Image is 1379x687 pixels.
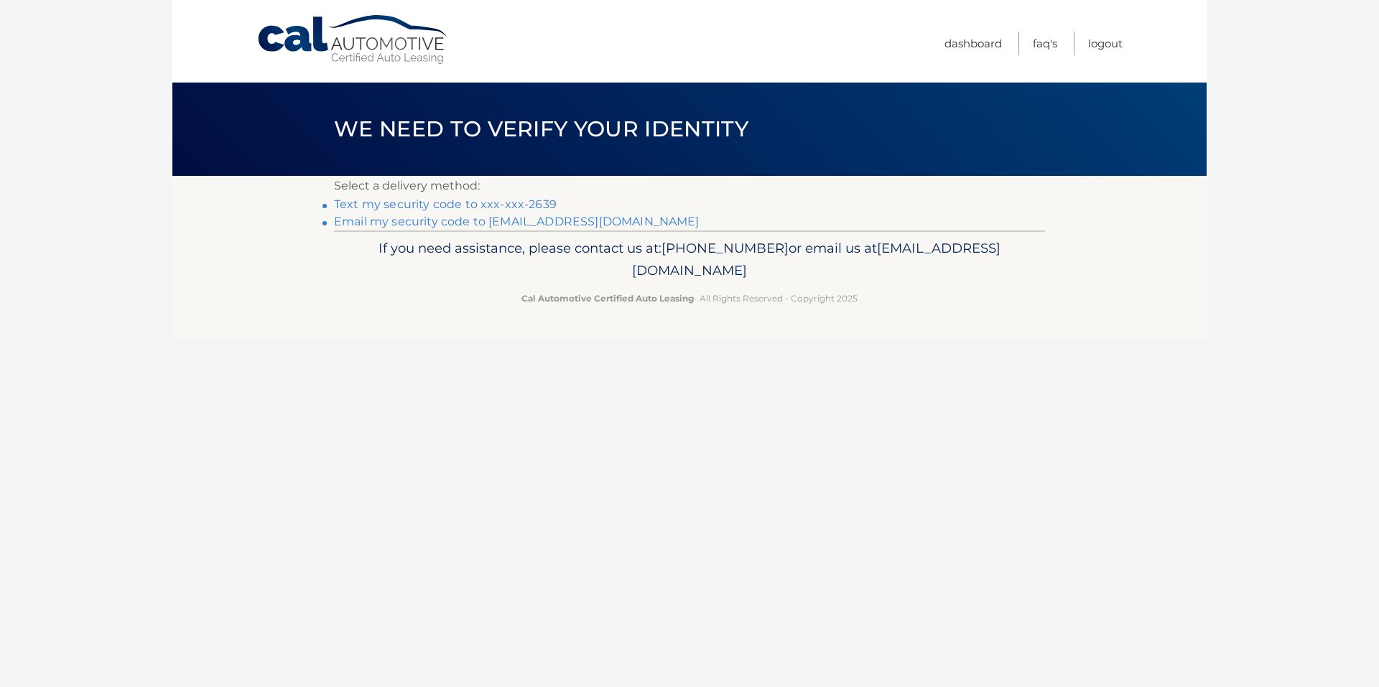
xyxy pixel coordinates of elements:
[256,14,450,65] a: Cal Automotive
[334,215,700,228] a: Email my security code to [EMAIL_ADDRESS][DOMAIN_NAME]
[944,32,1002,55] a: Dashboard
[343,237,1036,283] p: If you need assistance, please contact us at: or email us at
[1033,32,1057,55] a: FAQ's
[334,176,1045,196] p: Select a delivery method:
[343,291,1036,306] p: - All Rights Reserved - Copyright 2025
[1088,32,1123,55] a: Logout
[521,293,694,304] strong: Cal Automotive Certified Auto Leasing
[334,197,557,211] a: Text my security code to xxx-xxx-2639
[661,240,789,256] span: [PHONE_NUMBER]
[334,116,748,142] span: We need to verify your identity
